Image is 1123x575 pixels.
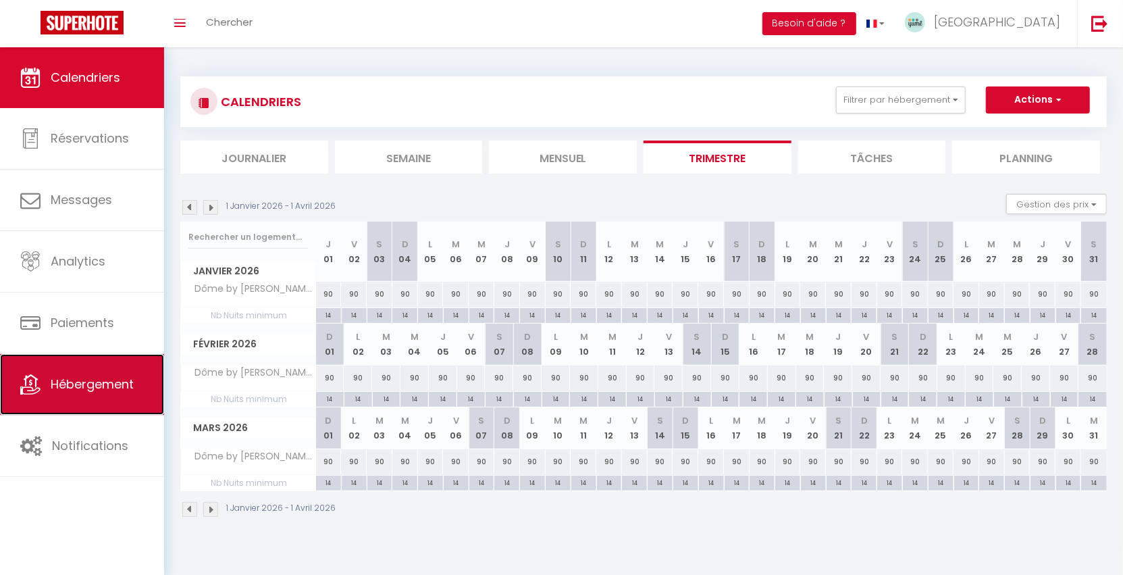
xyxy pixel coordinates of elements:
div: 90 [1005,282,1030,307]
div: 90 [739,366,768,391]
th: 21 [826,222,852,282]
th: 22 [852,407,877,449]
th: 17 [724,407,750,449]
div: 90 [1055,282,1081,307]
div: 90 [341,282,367,307]
th: 05 [429,324,457,365]
th: 25 [928,222,954,282]
li: Semaine [335,141,483,174]
th: 17 [768,324,796,365]
li: Tâches [798,141,946,174]
div: 14 [768,392,795,405]
div: 14 [542,392,570,405]
th: 01 [316,324,344,365]
th: 01 [316,407,342,449]
abbr: M [580,330,588,343]
abbr: S [912,238,918,251]
th: 12 [627,324,655,365]
div: 90 [542,366,570,391]
div: 14 [825,392,852,405]
span: Février 2026 [181,334,315,354]
abbr: D [524,330,531,343]
th: 29 [1030,407,1055,449]
span: Nb Nuits minimum [181,392,315,407]
div: 90 [800,282,826,307]
div: 90 [316,366,344,391]
th: 08 [494,407,520,449]
th: 29 [1030,222,1055,282]
div: 90 [596,282,622,307]
button: Actions [986,86,1090,114]
p: 1 Janvier 2026 - 1 Avril 2026 [226,200,336,213]
th: 14 [683,324,711,365]
th: 05 [418,222,444,282]
div: 14 [852,308,877,321]
abbr: V [666,330,672,343]
div: 90 [1030,282,1055,307]
abbr: S [496,330,502,343]
div: 14 [571,308,596,321]
th: 28 [1005,407,1030,449]
div: 14 [966,392,993,405]
div: 90 [485,366,513,391]
div: 14 [775,308,800,321]
abbr: V [1066,238,1072,251]
div: 90 [622,282,648,307]
abbr: M [411,330,419,343]
img: ... [905,12,925,32]
div: 14 [801,308,826,321]
th: 06 [457,324,486,365]
li: Mensuel [489,141,637,174]
th: 06 [443,407,469,449]
th: 13 [654,324,683,365]
div: 90 [598,366,627,391]
abbr: S [1091,238,1097,251]
abbr: V [864,330,870,343]
abbr: M [835,238,843,251]
th: 07 [469,222,494,282]
span: Nb Nuits minimum [181,308,315,323]
th: 31 [1081,407,1107,449]
div: 14 [994,392,1022,405]
abbr: L [785,238,789,251]
div: 90 [418,282,444,307]
div: 90 [775,282,801,307]
abbr: L [554,330,558,343]
div: 90 [711,366,739,391]
th: 26 [954,407,979,449]
button: Gestion des prix [1006,194,1107,214]
span: Calendriers [51,69,120,86]
th: 24 [902,222,928,282]
abbr: J [325,238,331,251]
div: 14 [1022,392,1050,405]
th: 09 [520,407,546,449]
th: 01 [316,222,342,282]
div: 90 [443,282,469,307]
th: 02 [341,407,367,449]
div: 14 [909,392,937,405]
th: 17 [724,222,750,282]
div: 14 [827,308,852,321]
abbr: S [555,238,561,251]
th: 23 [937,324,966,365]
abbr: M [631,238,639,251]
div: 14 [444,308,469,321]
div: 90 [877,282,903,307]
th: 08 [494,222,520,282]
abbr: D [325,414,332,427]
th: 27 [1050,324,1078,365]
div: 14 [655,392,683,405]
span: Chercher [206,15,253,29]
abbr: J [683,238,688,251]
th: 22 [852,222,877,282]
abbr: D [402,238,409,251]
th: 20 [852,324,881,365]
span: Janvier 2026 [181,261,315,281]
div: 14 [627,392,654,405]
div: 90 [928,282,954,307]
abbr: L [352,414,356,427]
span: Paiements [51,314,114,331]
div: 90 [724,282,750,307]
h3: CALENDRIERS [217,86,301,117]
abbr: D [722,330,729,343]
